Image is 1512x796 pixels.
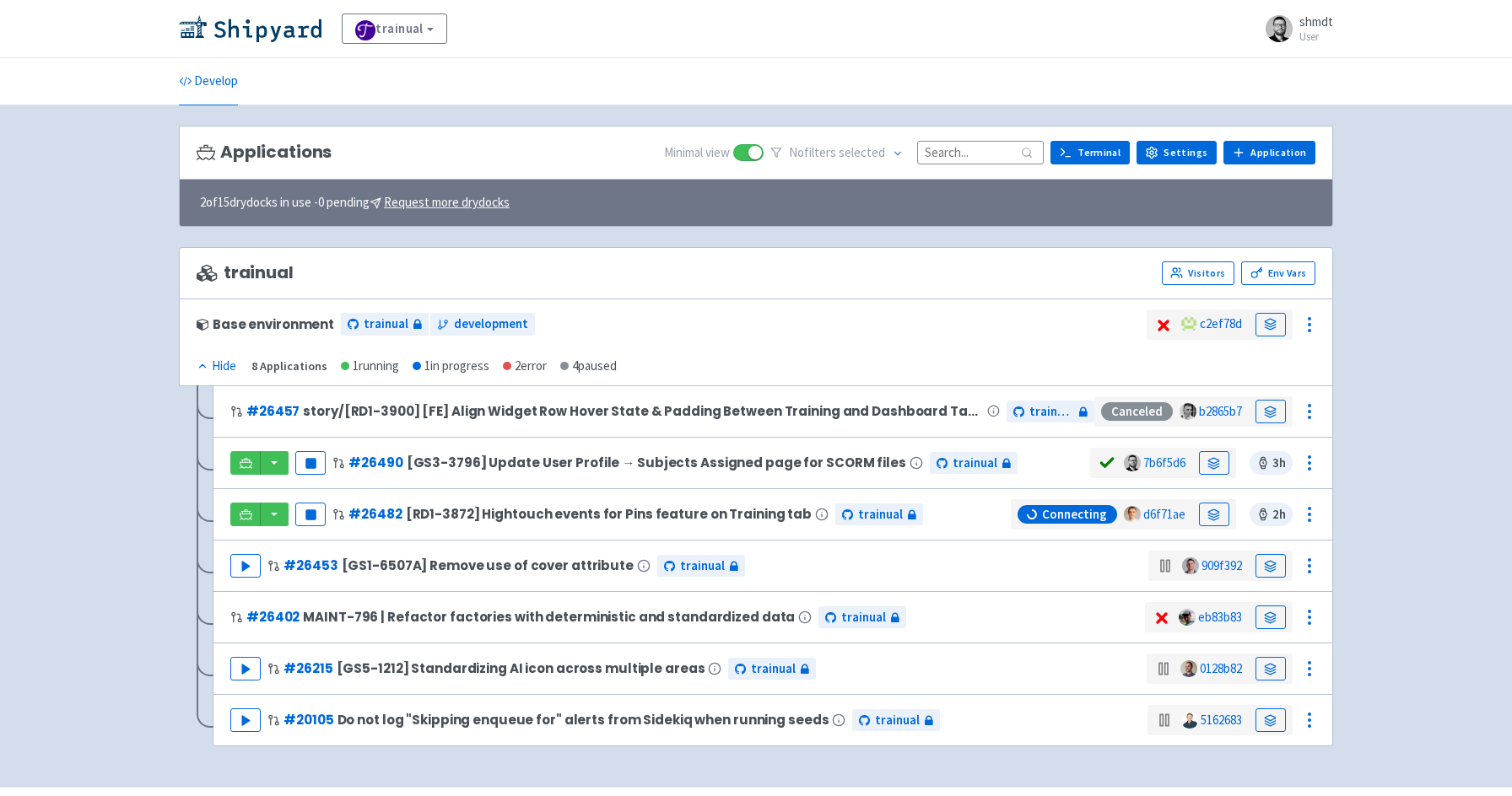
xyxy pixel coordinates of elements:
[197,357,238,376] button: Hide
[1199,403,1242,419] a: b2865b7
[406,507,812,521] span: [RD1-3872] Hightouch events for Pins feature on Training tab
[197,357,236,376] div: Hide
[1299,13,1333,30] span: shmdt
[839,144,885,160] span: selected
[1137,141,1217,164] a: Settings
[246,608,300,626] a: #26402
[413,357,489,376] div: 1 in progress
[407,455,906,470] span: [GS3-3796] Update User Profile → Subjects Assigned page for SCORM files
[657,555,745,578] a: trainual
[230,554,261,578] button: Play
[858,505,903,524] span: trainual
[728,658,816,680] a: trainual
[200,193,510,212] span: 2 of 15 drydocks in use - 0 pending
[342,13,447,44] a: trainual
[348,454,402,471] a: #26490
[930,452,1018,475] a: trainual
[1101,402,1173,421] div: Canceled
[1200,315,1242,331] a: c2ef78d
[364,315,408,334] span: trainual
[1162,261,1234,285] a: Visitors
[430,313,535,336] a: development
[1250,503,1293,526] span: 2 h
[1143,506,1185,522] a: d6f71ae
[1200,660,1242,676] a: 0128b82
[1299,31,1333,42] small: User
[852,709,940,732] a: trainual
[283,659,332,677] a: #26215
[454,315,528,334] span: development
[230,708,261,732] button: Play
[841,608,886,627] span: trainual
[953,454,997,473] span: trainual
[295,451,326,475] button: Pause
[337,661,705,675] span: [GS5-1212] Standardizing AI icon across multiple areas
[1050,141,1130,164] a: Terminal
[1250,451,1293,475] span: 3 h
[680,557,725,576] span: trainual
[1198,609,1242,625] a: eb83b83
[503,357,547,376] div: 2 error
[1007,401,1094,423] a: trainual
[917,141,1044,164] input: Search...
[789,143,885,163] span: No filter s
[1201,557,1242,573] a: 909f392
[835,503,923,526] a: trainual
[283,711,333,729] a: #20105
[179,58,238,105] a: Develop
[348,505,402,523] a: #26482
[197,317,334,331] div: Base environment
[197,263,294,282] span: trainual
[283,557,337,574] a: #26453
[303,610,795,624] span: MAINT-796 | Refactor factories with deterministic and standardized data
[1201,712,1242,728] a: 5162683
[560,357,617,376] div: 4 paused
[1241,261,1315,285] a: Env Vars
[179,15,321,42] img: Shipyard logo
[295,503,326,526] button: Pause
[303,404,983,418] span: story/[RD1-3900] [FE] Align Widget Row Hover State & Padding Between Training and Dashboard Tabs
[751,659,796,679] span: trainual
[875,711,920,730] span: trainual
[664,143,730,163] span: Minimal view
[251,357,327,376] div: 8 Applications
[341,313,429,336] a: trainual
[1042,506,1107,523] span: Connecting
[384,194,510,210] u: Request more drydocks
[230,657,261,680] button: Play
[1255,15,1333,42] a: shmdt User
[337,713,829,727] span: Do not log "Skipping enqueue for" alerts from Sidekiq when running seeds
[246,402,300,420] a: #26457
[1029,402,1074,422] span: trainual
[197,143,332,162] h3: Applications
[1143,454,1185,471] a: 7b6f5d6
[818,606,906,629] a: trainual
[342,558,634,573] span: [GS1-6507A] Remove use of cover attribute
[341,357,399,376] div: 1 running
[1223,141,1315,164] a: Application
